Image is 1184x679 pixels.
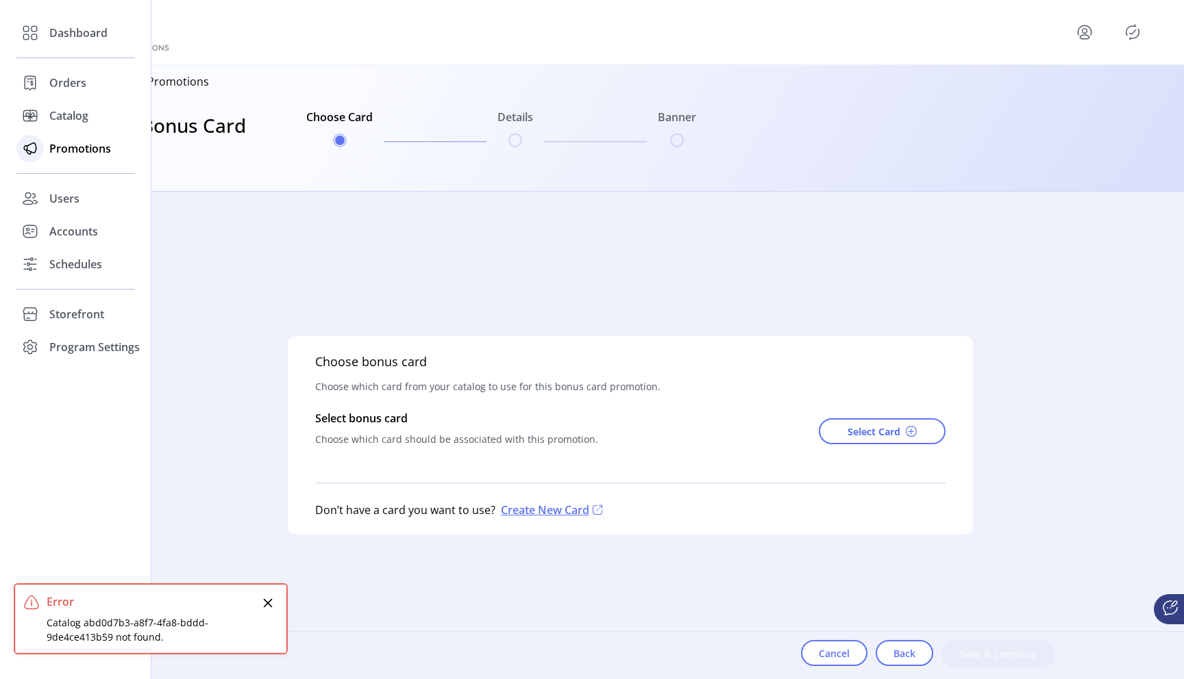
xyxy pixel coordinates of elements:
p: Choose which card should be associated with this promotion. [315,426,598,452]
span: Schedules [49,256,102,272]
button: Cancel [801,640,867,666]
button: Publisher Panel [1122,21,1144,43]
span: Promotions [49,140,111,157]
span: Orders [49,75,86,91]
button: Back [876,640,933,666]
div: Catalog abd0d7b3-a8f7-4fa8-bddd-9de4ce413b59 not found. [47,615,258,644]
p: Back to Promotions [107,73,209,90]
p: Don’t have a card you want to use? [315,502,495,518]
button: Select Card [819,418,946,444]
button: Close [258,593,277,613]
span: Select Card [848,424,900,439]
span: Choose which card from your catalog to use for this bonus card promotion. [315,371,661,402]
button: menu [1074,21,1096,43]
h6: Choose Card [306,109,373,133]
h5: Choose bonus card [315,353,427,371]
h3: Edit Bonus Card [101,111,246,167]
span: Back [893,646,915,661]
span: Dashboard [49,25,108,41]
span: Cancel [819,646,850,661]
span: Program Settings [49,339,140,355]
span: Accounts [49,223,98,240]
p: Select bonus card [315,410,598,426]
p: Create New Card [495,502,606,518]
span: Storefront [49,306,104,322]
span: Catalog [49,107,88,124]
div: Error [47,593,258,610]
span: Users [49,190,79,207]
